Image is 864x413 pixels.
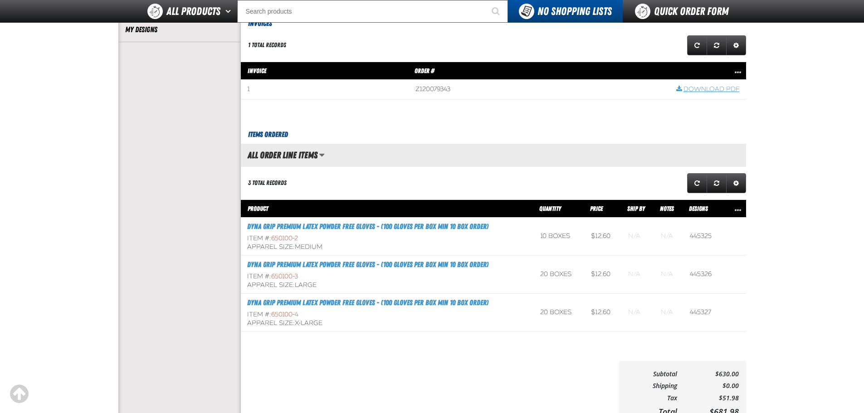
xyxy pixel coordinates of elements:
[585,218,622,256] td: $12.60
[247,281,527,290] div: Apparel Size:
[626,368,678,380] td: Subtotal
[295,243,322,251] span: Medium
[247,311,527,319] div: Item #:
[247,222,488,231] a: Dyna Grip Premium Latex Powder Free Gloves - (100 gloves per box MIN 10 box order)
[271,311,298,318] span: 650100-4
[676,85,740,94] a: Download PDF row action
[670,62,746,80] th: Row actions
[248,205,268,212] span: Product
[125,24,234,35] a: My Designs
[247,260,488,269] a: Dyna Grip Premium Latex Powder Free Gloves - (100 gloves per box MIN 10 box order)
[247,272,527,281] div: Item #:
[247,319,527,328] div: Apparel Size:
[677,392,738,404] td: $51.98
[622,256,655,294] td: Blank
[295,319,322,327] span: X-Large
[626,392,678,404] td: Tax
[707,35,727,55] a: Reset grid action
[683,218,723,256] td: 445325
[683,294,723,332] td: 445327
[683,256,723,294] td: 445326
[627,205,645,212] span: Ship By
[654,294,683,332] td: Blank
[248,41,286,49] div: 1 total records
[707,173,727,193] a: Reset grid action
[726,35,746,55] a: Expand or Collapse Grid Settings
[622,294,655,332] td: Blank
[241,129,746,140] h3: Items Ordered
[534,218,585,256] td: 10 boxes
[247,298,488,307] a: Dyna Grip Premium Latex Powder Free Gloves - (100 gloves per box MIN 10 box order)
[247,234,527,243] div: Item #:
[248,67,266,74] span: Invoice
[660,205,674,212] span: Notes
[295,281,317,289] span: Large
[534,294,585,332] td: 20 boxes
[626,380,678,392] td: Shipping
[654,218,683,256] td: Blank
[415,67,434,74] span: Order #
[241,80,410,100] td: 1
[248,179,287,187] div: 3 total records
[726,173,746,193] a: Expand or Collapse Grid Settings
[319,147,325,163] button: Manage grid views. Current view is All Order Line Items
[241,18,746,29] h3: Invoices
[271,234,298,242] span: 650100-2
[677,368,738,380] td: $630.00
[687,35,707,55] a: Refresh grid action
[585,256,622,294] td: $12.60
[166,3,220,19] span: All Products
[585,294,622,332] td: $12.60
[677,380,738,392] td: $0.00
[539,205,561,212] span: Quantity
[723,199,746,218] th: Row actions
[687,173,707,193] a: Refresh grid action
[689,205,708,212] span: Designs
[271,272,298,280] span: 650100-3
[534,256,585,294] td: 20 boxes
[654,256,683,294] td: Blank
[537,5,612,18] span: No Shopping Lists
[241,150,317,160] h2: All Order Line Items
[590,205,603,212] span: Price
[622,218,655,256] td: Blank
[9,384,29,404] div: Scroll to the top
[247,243,527,252] div: Apparel Size:
[409,80,669,100] td: Z120079343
